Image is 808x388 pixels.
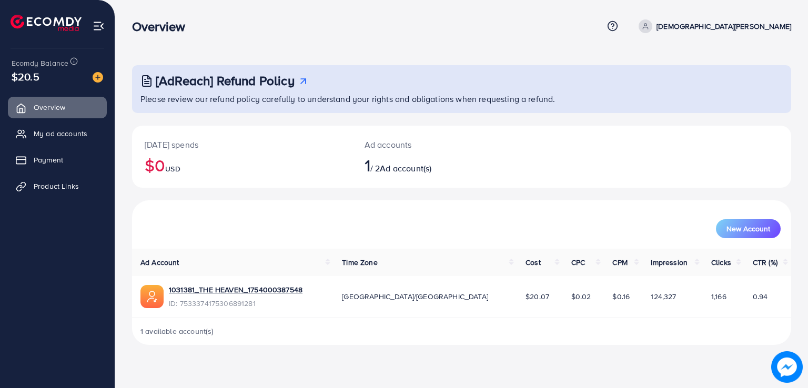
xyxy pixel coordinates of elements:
[140,93,785,105] p: Please review our refund policy carefully to understand your rights and obligations when requesti...
[365,155,504,175] h2: / 2
[571,257,585,268] span: CPC
[716,219,781,238] button: New Account
[93,72,103,83] img: image
[93,20,105,32] img: menu
[11,15,82,31] img: logo
[8,149,107,170] a: Payment
[140,326,214,336] span: 1 available account(s)
[380,162,431,174] span: Ad account(s)
[34,181,79,191] span: Product Links
[771,351,802,382] img: image
[726,225,770,232] span: New Account
[156,73,295,88] h3: [AdReach] Refund Policy
[656,20,791,33] p: [DEMOGRAPHIC_DATA][PERSON_NAME]
[753,257,777,268] span: CTR (%)
[8,176,107,197] a: Product Links
[526,257,541,268] span: Cost
[612,291,630,302] span: $0.16
[365,153,370,177] span: 1
[169,298,302,309] span: ID: 7533374175306891281
[526,291,549,302] span: $20.07
[34,155,63,165] span: Payment
[753,291,768,302] span: 0.94
[612,257,627,268] span: CPM
[169,284,302,295] a: 1031381_THE HEAVEN_1754000387548
[365,138,504,151] p: Ad accounts
[34,102,65,113] span: Overview
[8,123,107,144] a: My ad accounts
[651,291,676,302] span: 124,327
[12,58,68,68] span: Ecomdy Balance
[571,291,591,302] span: $0.02
[145,155,339,175] h2: $0
[8,97,107,118] a: Overview
[711,291,726,302] span: 1,166
[711,257,731,268] span: Clicks
[165,164,180,174] span: USD
[634,19,791,33] a: [DEMOGRAPHIC_DATA][PERSON_NAME]
[140,285,164,308] img: ic-ads-acc.e4c84228.svg
[342,291,488,302] span: [GEOGRAPHIC_DATA]/[GEOGRAPHIC_DATA]
[12,69,39,84] span: $20.5
[651,257,688,268] span: Impression
[34,128,87,139] span: My ad accounts
[342,257,377,268] span: Time Zone
[140,257,179,268] span: Ad Account
[145,138,339,151] p: [DATE] spends
[132,19,194,34] h3: Overview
